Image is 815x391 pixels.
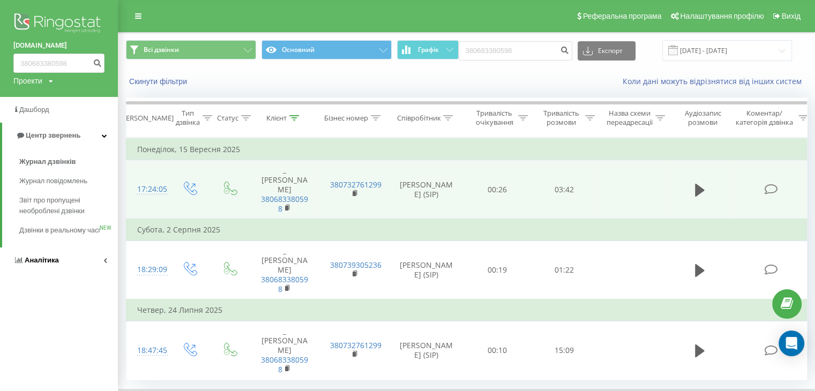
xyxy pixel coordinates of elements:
td: _ [PERSON_NAME] [250,321,319,380]
a: Журнал дзвінків [19,152,118,171]
a: 380683380598 [261,194,308,214]
a: 380683380598 [261,274,308,294]
td: 15:09 [531,321,598,380]
td: [PERSON_NAME] (SIP) [389,240,464,299]
div: Тривалість очікування [473,109,515,127]
button: Експорт [578,41,635,61]
span: Дашборд [19,106,49,114]
td: 00:19 [464,240,531,299]
div: 18:29:09 [137,259,159,280]
td: Понеділок, 15 Вересня 2025 [126,139,812,160]
a: 380732761299 [330,179,382,190]
span: Центр звернень [26,131,80,139]
span: Налаштування профілю [680,12,764,20]
div: Коментар/категорія дзвінка [733,109,796,127]
span: Журнал дзвінків [19,156,76,167]
div: Тип дзвінка [176,109,200,127]
div: Тривалість розмови [540,109,582,127]
a: Центр звернень [2,123,118,148]
td: Субота, 2 Серпня 2025 [126,219,812,240]
input: Пошук за номером [13,54,104,73]
td: 00:10 [464,321,531,380]
td: 01:22 [531,240,598,299]
div: [PERSON_NAME] [119,114,174,123]
td: _ [PERSON_NAME] [250,160,319,219]
td: [PERSON_NAME] (SIP) [389,160,464,219]
td: 03:42 [531,160,598,219]
div: Аудіозапис розмови [677,109,729,127]
a: Журнал повідомлень [19,171,118,191]
div: 18:47:45 [137,340,159,361]
a: Звіт про пропущені необроблені дзвінки [19,191,118,221]
a: 380683380598 [261,355,308,374]
a: Коли дані можуть відрізнятися вiд інших систем [623,76,807,86]
a: 380732761299 [330,340,382,350]
a: Дзвінки в реальному часіNEW [19,221,118,240]
a: 380739305236 [330,260,382,270]
span: Вихід [782,12,801,20]
span: Аналiтика [25,256,59,264]
span: Дзвінки в реальному часі [19,225,100,236]
img: Ringostat logo [13,11,104,37]
div: Open Intercom Messenger [779,330,804,356]
input: Пошук за номером [459,41,572,61]
td: _ [PERSON_NAME] [250,240,319,299]
span: Звіт про пропущені необроблені дзвінки [19,195,113,216]
div: Співробітник [397,114,440,123]
span: Реферальна програма [583,12,662,20]
button: Скинути фільтри [126,77,192,86]
div: Бізнес номер [324,114,368,123]
span: Журнал повідомлень [19,176,87,186]
td: [PERSON_NAME] (SIP) [389,321,464,380]
a: [DOMAIN_NAME] [13,40,104,51]
div: 17:24:05 [137,179,159,200]
div: Назва схеми переадресації [607,109,653,127]
td: Четвер, 24 Липня 2025 [126,299,812,321]
button: Всі дзвінки [126,40,256,59]
span: Графік [418,46,439,54]
div: Клієнт [266,114,287,123]
td: 00:26 [464,160,531,219]
div: Проекти [13,76,42,86]
span: Всі дзвінки [144,46,179,54]
button: Графік [397,40,459,59]
button: Основний [261,40,392,59]
div: Статус [217,114,238,123]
